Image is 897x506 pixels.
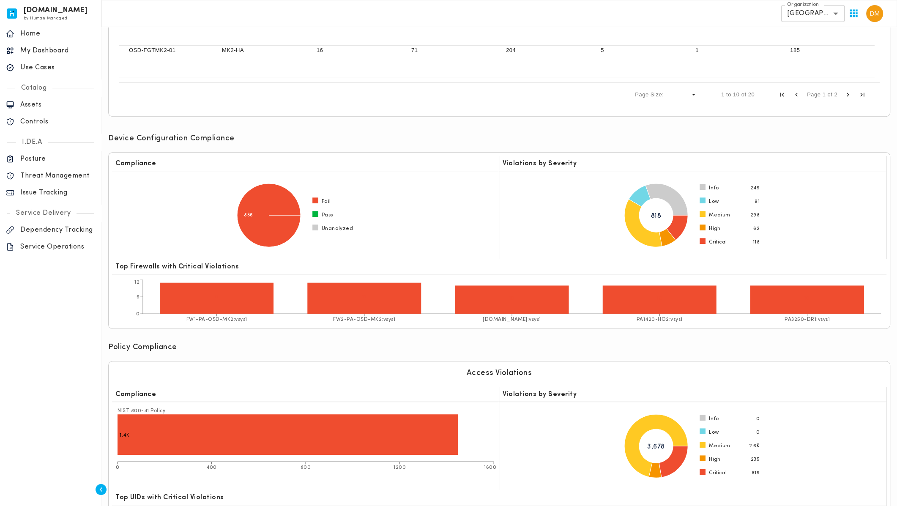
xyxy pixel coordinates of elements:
span: Page [807,91,820,98]
p: MK2-HA [222,46,296,55]
text: 11 [215,294,219,299]
label: Organization [787,1,819,8]
tspan: 0 [136,312,140,317]
text: 10 [509,296,514,301]
span: 1 [822,91,826,98]
p: Service Delivery [10,209,77,217]
p: I.DE.A [16,138,48,146]
text: 836 [244,213,253,218]
h6: Device Configuration Compliance [108,134,235,144]
tspan: 0 [116,465,120,470]
p: Home [20,30,95,38]
div: First Page [778,91,786,98]
tspan: 6 [137,295,140,300]
img: invicta.io [7,8,17,19]
span: 20 [748,91,754,98]
h6: Violations by Severity [503,159,883,168]
span: of [741,91,747,98]
p: My Dashboard [20,46,95,55]
p: 16 [317,46,391,55]
tspan: PA3250-DR1:vsys1 [785,317,830,322]
text: 1.4K [120,433,129,438]
tspan: 3,678 [647,443,665,450]
p: Posture [20,155,95,163]
tspan: 1600 [484,465,496,470]
div: Previous Page [793,91,800,98]
span: Info [709,185,719,191]
h6: Top UIDs with Critical Violations [115,493,883,502]
p: Use Cases [20,63,95,72]
h6: Top Firewalls with Critical Violations [115,263,883,271]
tspan: FW2-PA-OSD-MK2:vsys1 [333,317,395,322]
span: 2 [834,91,837,98]
p: Threat Management [20,172,95,180]
tspan: 800 [301,465,311,470]
div: [GEOGRAPHIC_DATA] [781,5,845,22]
h6: Compliance [115,159,496,168]
span: by Human Managed [24,16,67,21]
text: 11 [362,294,366,299]
tspan: 1200 [394,465,406,470]
span: 62 [753,225,760,232]
h6: Violations by Severity [503,390,883,399]
span: 118 [753,239,760,246]
span: Medium [709,212,730,219]
text: 10 [657,296,662,301]
p: Service Operations [20,243,95,251]
div: Page Size [667,88,701,101]
text: 10 [804,296,810,301]
p: Issue Tracking [20,189,95,197]
span: of [827,91,832,98]
p: 204 [506,46,580,55]
span: High [709,225,721,232]
h6: Access Violations [467,368,532,378]
span: 91 [755,198,760,205]
p: 5 [601,46,675,55]
span: Low [709,198,719,205]
span: Medium [709,443,730,449]
span: 2.6K [749,443,760,449]
span: 10 [733,91,739,98]
span: to [726,91,731,98]
button: User [863,2,886,25]
span: 0 [756,429,760,436]
tspan: 818 [651,213,662,219]
span: 235 [751,456,760,463]
tspan: 12 [134,280,139,285]
p: 185 [790,46,864,55]
tspan: FW1-PA-OSD-MK2:vsys1 [186,317,247,322]
text: NIST 800-41 Policy [118,408,165,413]
p: 1 [695,46,770,55]
span: 249 [750,185,760,191]
span: 819 [752,470,760,476]
div: Last Page [859,91,866,98]
span: Critical [709,470,727,476]
tspan: PA1420-HO2:vsys1 [637,317,683,322]
h6: Compliance [115,390,496,399]
span: 0 [756,416,760,422]
span: Pass [322,212,333,219]
p: Assets [20,101,95,109]
img: David Medallo [866,5,883,22]
p: Controls [20,118,95,126]
span: 1 [721,91,725,98]
tspan: [DOMAIN_NAME]:vsys1 [483,317,541,322]
p: 71 [411,46,486,55]
span: Fail [322,198,331,205]
span: 298 [750,212,760,219]
div: Page Size: [635,91,664,98]
h6: [DOMAIN_NAME] [24,8,88,14]
span: Unanalyzed [322,225,353,232]
span: High [709,456,721,463]
span: Info [709,416,719,422]
span: Low [709,429,719,436]
p: OSD-FGTMK2-01 [129,46,202,55]
span: Critical [709,239,727,246]
tspan: 400 [206,465,217,470]
p: Catalog [15,84,53,92]
h6: Policy Compliance [108,342,177,353]
div: Next Page [844,91,852,98]
p: Dependency Tracking [20,226,95,234]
